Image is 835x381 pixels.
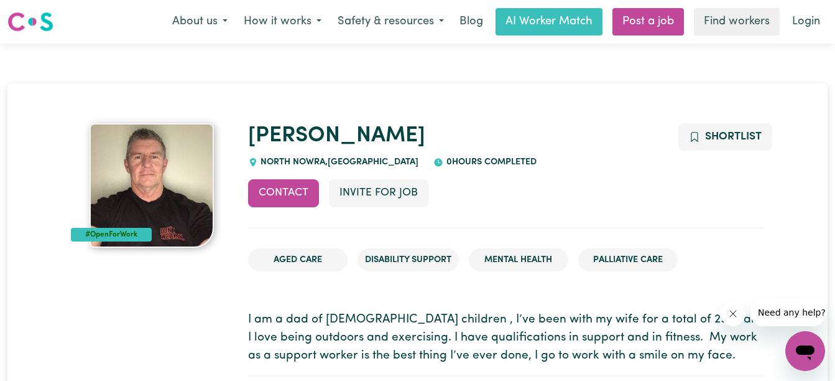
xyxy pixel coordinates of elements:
span: Need any help? [7,9,75,19]
li: Disability Support [358,248,459,272]
a: Login [785,8,828,35]
li: Mental Health [469,248,568,272]
iframe: Message from company [750,299,825,326]
p: I am a dad of [DEMOGRAPHIC_DATA] children , I’ve been with my wife for a total of 29 years. I lov... [248,311,765,365]
div: #OpenForWork [71,228,152,242]
li: Palliative care [578,248,678,272]
img: Careseekers logo [7,11,53,33]
button: Add to shortlist [678,123,772,151]
button: About us [164,9,236,35]
a: Careseekers logo [7,7,53,36]
a: Post a job [612,8,684,35]
a: Blog [452,8,491,35]
span: Shortlist [705,131,762,142]
iframe: Button to launch messaging window [785,331,825,371]
img: David [90,123,214,248]
a: [PERSON_NAME] [248,125,425,147]
button: Contact [248,179,319,207]
button: Safety & resources [330,9,452,35]
li: Aged Care [248,248,348,272]
span: NORTH NOWRA , [GEOGRAPHIC_DATA] [258,158,419,167]
button: Invite for Job [329,179,428,207]
iframe: Close message [721,301,745,326]
a: AI Worker Match [496,8,602,35]
button: How it works [236,9,330,35]
span: 0 hours completed [443,158,537,167]
a: David's profile picture'#OpenForWork [71,123,233,248]
a: Find workers [694,8,780,35]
